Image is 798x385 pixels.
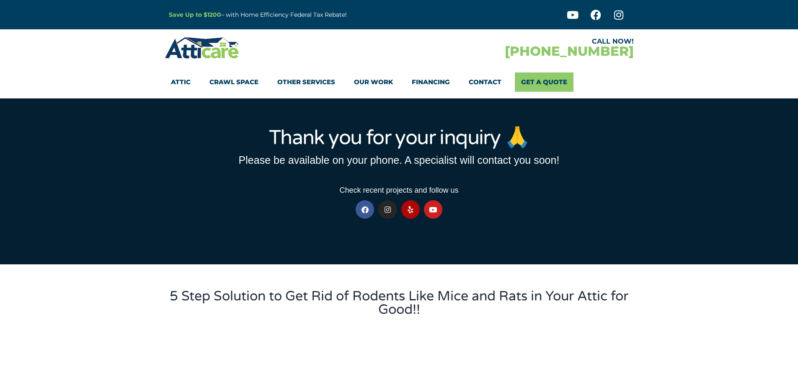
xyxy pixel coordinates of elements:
h1: Thank you for your inquiry 🙏 [169,128,630,148]
p: – with Home Efficiency Federal Tax Rebate! [169,10,440,20]
a: Get A Quote [515,72,573,92]
div: CALL NOW! [399,38,634,45]
h3: Check recent projects and follow us [169,186,630,194]
h3: 5 Step Solution to Get Rid of Rodents Like Mice and Rats in Your Attic for Good!! [169,289,630,316]
a: Contact [469,72,501,92]
a: Financing [412,72,450,92]
nav: Menu [171,72,628,92]
h3: Please be available on your phone. A specialist will contact you soon! [169,155,630,165]
a: Our Work [354,72,393,92]
a: Crawl Space [209,72,258,92]
a: Save Up to $1200 [169,11,221,18]
a: Other Services [277,72,335,92]
a: Attic [171,72,191,92]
